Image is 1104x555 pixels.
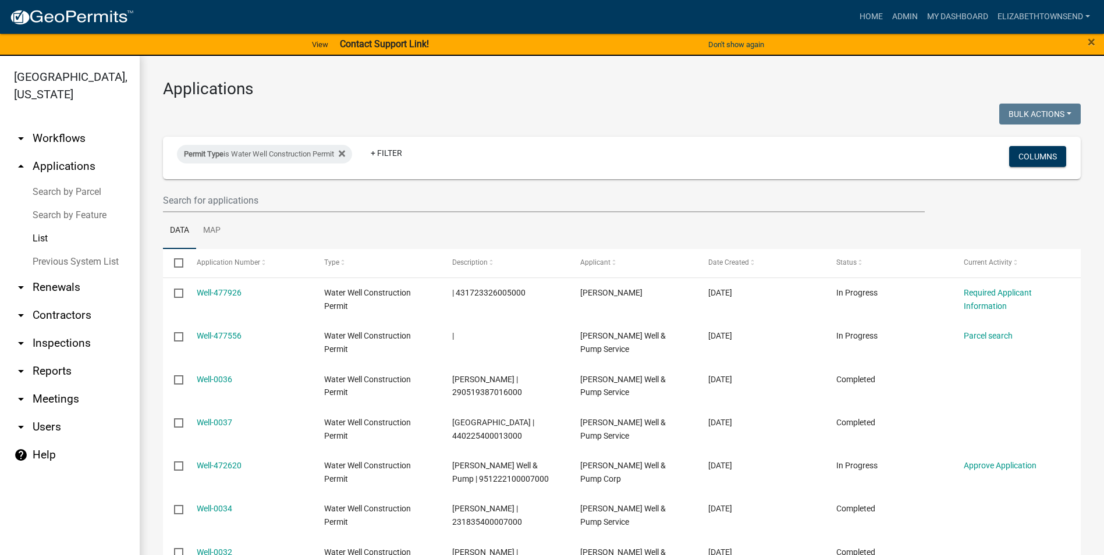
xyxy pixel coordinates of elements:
span: In Progress [836,331,878,340]
span: Water Well Construction Permit [324,418,411,440]
i: arrow_drop_down [14,392,28,406]
span: Type [324,258,339,266]
span: Tyler Trenkamp | 231835400007000 [452,504,522,526]
i: arrow_drop_down [14,280,28,294]
strong: Contact Support Link! [340,38,429,49]
span: Bellevue Golf Club | 440225400013000 [452,418,534,440]
span: 08/04/2025 [708,504,732,513]
span: Water Well Construction Permit [324,288,411,311]
datatable-header-cell: Application Number [185,249,313,277]
i: arrow_drop_down [14,308,28,322]
span: Water Well Construction Permit [324,375,411,397]
span: In Progress [836,288,878,297]
datatable-header-cell: Description [441,249,569,277]
span: 09/10/2025 [708,375,732,384]
span: 09/02/2025 [708,461,732,470]
span: Date Created [708,258,749,266]
a: Well-477556 [197,331,242,340]
span: Latta Well & Pump | 951222100007000 [452,461,549,483]
a: Home [855,6,888,28]
datatable-header-cell: Applicant [569,249,697,277]
a: Parcel search [964,331,1013,340]
span: Water Well Construction Permit [324,504,411,526]
i: arrow_drop_down [14,336,28,350]
span: Application Number [197,258,260,266]
a: Well-0034 [197,504,232,513]
datatable-header-cell: Select [163,249,185,277]
a: Well-0037 [197,418,232,427]
button: Don't show again [704,35,769,54]
span: Applicant [580,258,610,266]
a: Well-0036 [197,375,232,384]
a: + Filter [361,143,411,163]
a: Well-477926 [197,288,242,297]
span: Gingerich Well & Pump Service [580,331,666,354]
a: Required Applicant Information [964,288,1032,311]
span: Gingerich Well & Pump Service [580,418,666,440]
button: Columns [1009,146,1066,167]
span: In Progress [836,461,878,470]
span: Permit Type [184,150,223,158]
span: Description [452,258,488,266]
a: My Dashboard [922,6,993,28]
span: | 431723326005000 [452,288,526,297]
datatable-header-cell: Current Activity [953,249,1081,277]
span: Water Well Construction Permit [324,461,411,483]
span: 09/12/2025 [708,331,732,340]
span: Status [836,258,857,266]
a: Map [196,212,228,250]
a: ElizabethTownsend [993,6,1095,28]
span: Latta Well & Pump Corp [580,461,666,483]
span: 09/09/2025 [708,418,732,427]
span: Completed [836,375,875,384]
span: Current Activity [964,258,1012,266]
datatable-header-cell: Date Created [697,249,825,277]
span: Completed [836,418,875,427]
a: Approve Application [964,461,1036,470]
span: Gingerich Well & Pump Service [580,375,666,397]
i: arrow_drop_down [14,420,28,434]
div: is Water Well Construction Permit [177,145,352,163]
datatable-header-cell: Type [313,249,441,277]
a: Data [163,212,196,250]
i: arrow_drop_down [14,131,28,145]
h3: Applications [163,79,1081,99]
span: Caleb Miller [580,288,642,297]
i: help [14,448,28,462]
a: Admin [888,6,922,28]
span: Water Well Construction Permit [324,331,411,354]
button: Bulk Actions [999,104,1081,124]
button: Close [1088,35,1095,49]
span: × [1088,34,1095,50]
span: Completed [836,504,875,513]
datatable-header-cell: Status [825,249,953,277]
a: Well-472620 [197,461,242,470]
span: | [452,331,454,340]
span: Gingerich Well & Pump Service [580,504,666,526]
a: View [307,35,333,54]
input: Search for applications [163,188,925,212]
i: arrow_drop_down [14,364,28,378]
span: 09/12/2025 [708,288,732,297]
span: Kim LeClere | 290519387016000 [452,375,522,397]
i: arrow_drop_up [14,159,28,173]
